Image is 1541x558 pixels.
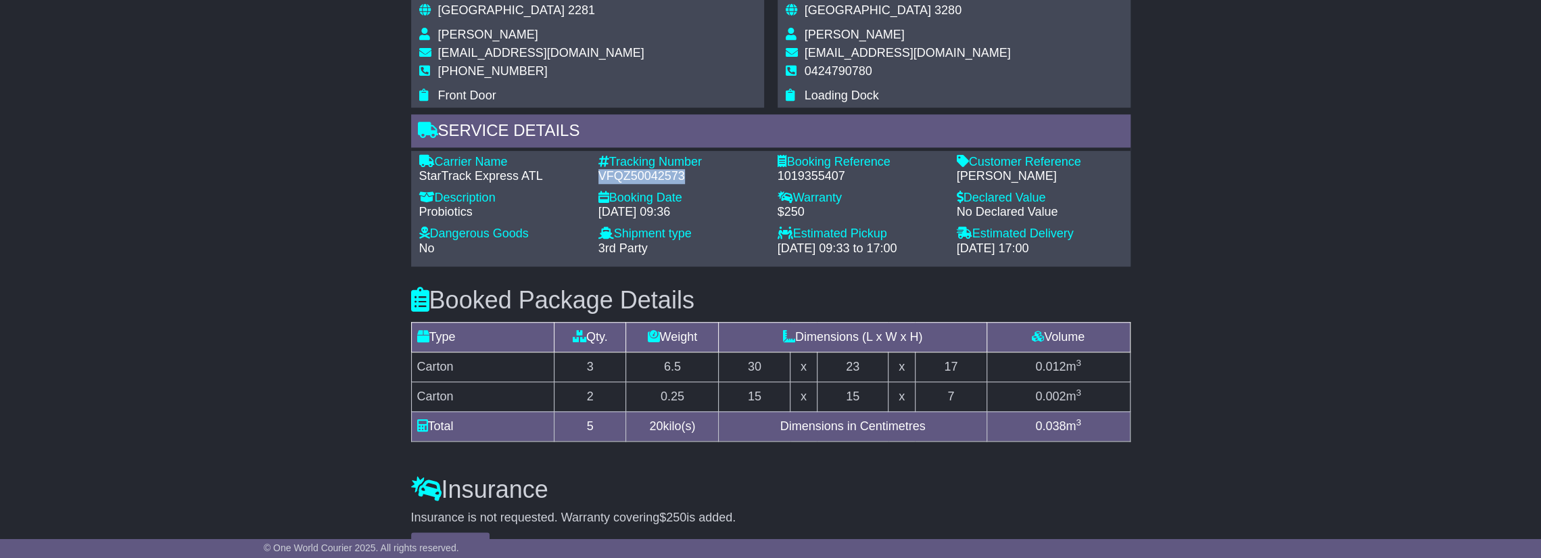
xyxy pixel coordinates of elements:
h3: Insurance [411,476,1131,503]
div: Insurance is not requested. Warranty covering is added. [411,511,1131,526]
div: $250 [778,205,943,220]
button: Add Insurance [411,532,490,556]
div: Declared Value [957,191,1122,206]
div: Description [419,191,585,206]
h3: Booked Package Details [411,287,1131,314]
span: [EMAIL_ADDRESS][DOMAIN_NAME] [438,46,644,60]
td: Carton [411,352,554,381]
td: x [790,381,817,411]
span: Loading Dock [805,89,879,102]
td: Carton [411,381,554,411]
td: x [888,381,915,411]
div: [DATE] 17:00 [957,241,1122,256]
sup: 3 [1076,358,1081,368]
td: 3 [554,352,626,381]
td: m [987,411,1130,441]
div: Probiotics [419,205,585,220]
div: 1019355407 [778,169,943,184]
td: m [987,352,1130,381]
td: 17 [915,352,987,381]
div: Warranty [778,191,943,206]
span: 20 [649,419,663,433]
span: 0.012 [1035,360,1066,373]
div: Estimated Delivery [957,227,1122,241]
div: VFQZ50042573 [598,169,764,184]
div: Service Details [411,114,1131,151]
td: 23 [817,352,888,381]
td: Qty. [554,322,626,352]
div: Booking Date [598,191,764,206]
td: kilo(s) [626,411,719,441]
span: 0424790780 [805,64,872,78]
span: [GEOGRAPHIC_DATA] [805,3,931,17]
sup: 3 [1076,388,1081,398]
div: StarTrack Express ATL [419,169,585,184]
sup: 3 [1076,417,1081,427]
div: Booking Reference [778,155,943,170]
span: [EMAIL_ADDRESS][DOMAIN_NAME] [805,46,1011,60]
td: Weight [626,322,719,352]
span: [PHONE_NUMBER] [438,64,548,78]
span: 0.002 [1035,390,1066,403]
div: No Declared Value [957,205,1122,220]
span: 2281 [568,3,595,17]
td: 15 [817,381,888,411]
td: Volume [987,322,1130,352]
div: Carrier Name [419,155,585,170]
div: Estimated Pickup [778,227,943,241]
td: Dimensions (L x W x H) [719,322,987,352]
div: Dangerous Goods [419,227,585,241]
span: 0.038 [1035,419,1066,433]
div: Customer Reference [957,155,1122,170]
td: x [888,352,915,381]
span: © One World Courier 2025. All rights reserved. [264,542,459,553]
span: [PERSON_NAME] [438,28,538,41]
td: 2 [554,381,626,411]
span: Front Door [438,89,496,102]
td: 30 [719,352,790,381]
div: [DATE] 09:36 [598,205,764,220]
div: Shipment type [598,227,764,241]
td: 5 [554,411,626,441]
td: Dimensions in Centimetres [719,411,987,441]
td: 15 [719,381,790,411]
td: 6.5 [626,352,719,381]
span: [PERSON_NAME] [805,28,905,41]
td: Type [411,322,554,352]
td: Total [411,411,554,441]
td: m [987,381,1130,411]
span: [GEOGRAPHIC_DATA] [438,3,565,17]
div: [DATE] 09:33 to 17:00 [778,241,943,256]
span: 3280 [934,3,962,17]
div: [PERSON_NAME] [957,169,1122,184]
td: 0.25 [626,381,719,411]
span: 3rd Party [598,241,648,255]
div: Tracking Number [598,155,764,170]
span: $250 [659,511,686,524]
td: 7 [915,381,987,411]
td: x [790,352,817,381]
span: No [419,241,435,255]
